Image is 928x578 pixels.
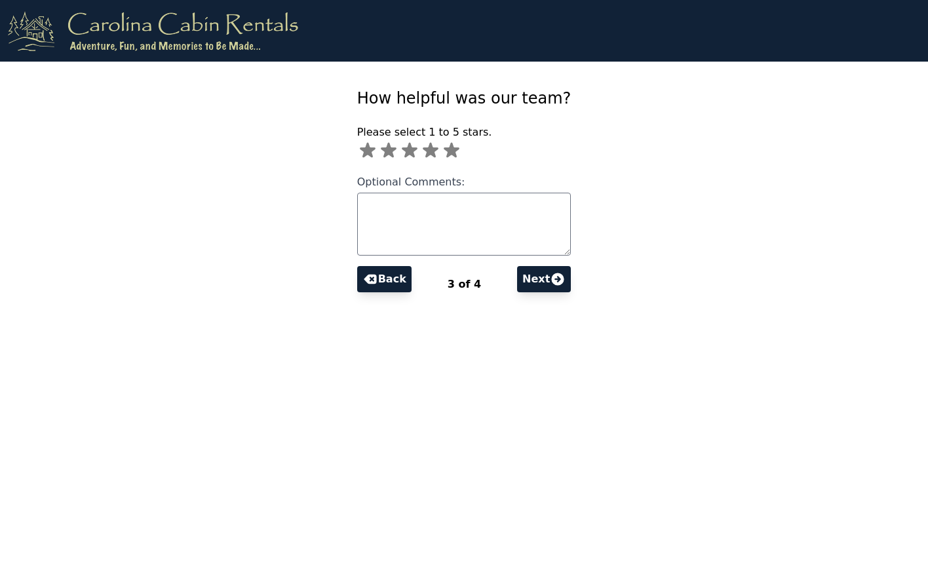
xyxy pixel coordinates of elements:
img: logo.png [8,10,298,51]
span: How helpful was our team? [357,89,571,107]
p: Please select 1 to 5 stars. [357,125,571,140]
span: Optional Comments: [357,176,465,188]
textarea: Optional Comments: [357,193,571,256]
button: Next [517,266,571,292]
button: Back [357,266,412,292]
span: 3 of 4 [448,278,481,290]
